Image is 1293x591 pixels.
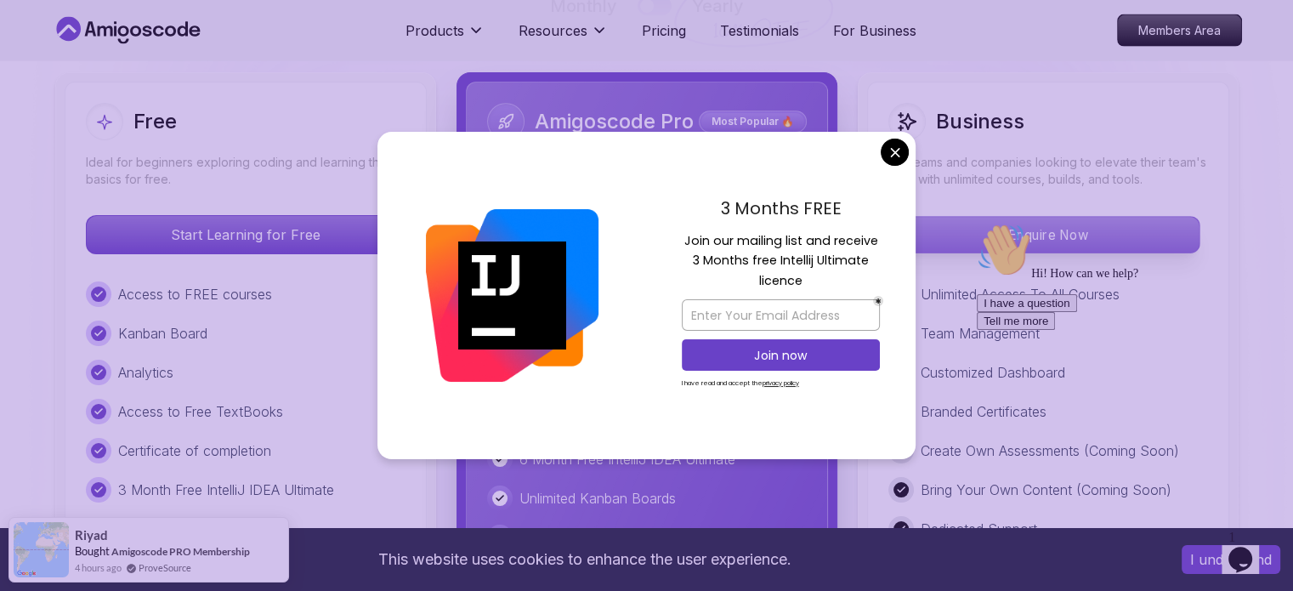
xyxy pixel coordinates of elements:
[75,544,110,558] span: Bought
[118,440,271,461] p: Certificate of completion
[720,20,799,41] a: Testimonials
[86,226,405,243] a: Start Learning for Free
[833,20,916,41] a: For Business
[642,20,686,41] a: Pricing
[519,20,587,41] p: Resources
[14,522,69,577] img: provesource social proof notification image
[7,7,61,61] img: :wave:
[921,401,1046,422] p: Branded Certificates
[118,362,173,383] p: Analytics
[405,20,485,54] button: Products
[86,215,405,254] button: Start Learning for Free
[519,488,676,509] p: Unlimited Kanban Boards
[1222,523,1276,574] iframe: chat widget
[139,560,191,575] a: ProveSource
[75,560,122,575] span: 4 hours ago
[936,108,1024,135] h2: Business
[921,480,1171,500] p: Bring Your Own Content (Coming Soon)
[7,78,107,96] button: I have a question
[86,154,405,188] p: Ideal for beginners exploring coding and learning the basics for free.
[118,480,334,500] p: 3 Month Free IntelliJ IDEA Ultimate
[13,541,1156,578] div: This website uses cookies to enhance the user experience.
[118,401,283,422] p: Access to Free TextBooks
[519,449,735,469] p: 6 Month Free IntelliJ IDEA Ultimate
[921,323,1040,344] p: Team Management
[118,323,207,344] p: Kanban Board
[1182,545,1280,574] button: Accept cookies
[87,216,405,253] p: Start Learning for Free
[405,20,464,41] p: Products
[888,154,1208,188] p: For teams and companies looking to elevate their team's skills with unlimited courses, builds, an...
[111,545,250,558] a: Amigoscode PRO Membership
[921,440,1179,461] p: Create Own Assessments (Coming Soon)
[7,96,85,114] button: Tell me more
[7,51,168,64] span: Hi! How can we help?
[921,284,1120,304] p: Unlimited Access To All Courses
[1117,14,1242,47] a: Members Area
[535,108,694,135] h2: Amigoscode Pro
[970,216,1276,514] iframe: chat widget
[118,284,272,304] p: Access to FREE courses
[921,362,1065,383] p: Customized Dashboard
[133,108,177,135] h2: Free
[701,113,804,130] p: Most Popular 🔥
[1118,15,1241,46] p: Members Area
[75,528,108,543] span: riyad
[921,519,1037,539] p: Dedicated Support
[519,20,608,54] button: Resources
[7,7,313,114] div: 👋Hi! How can we help?I have a questionTell me more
